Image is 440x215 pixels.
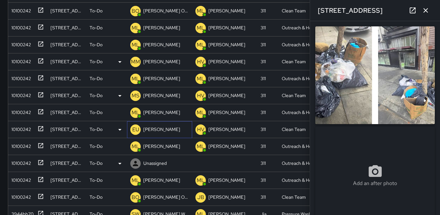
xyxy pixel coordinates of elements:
[132,24,139,32] p: ML
[282,194,306,200] div: Clean Team
[282,24,316,31] div: Outreach & Hospitality
[9,90,31,99] div: 10100242
[90,41,103,48] p: To-Do
[90,143,103,150] p: To-Do
[197,109,205,117] p: ML
[9,39,31,48] div: 10100242
[50,143,83,150] div: 743a Minna Street
[9,22,31,31] div: 10100242
[261,92,266,99] div: 311
[261,143,266,150] div: 311
[50,194,83,200] div: 93 10th Street
[9,5,31,14] div: 10100242
[90,75,103,82] p: To-Do
[282,92,306,99] div: Clean Team
[143,58,180,65] p: [PERSON_NAME]
[50,24,83,31] div: 743a Minna Street
[208,24,245,31] p: [PERSON_NAME]
[197,58,205,66] p: HV
[143,24,180,31] p: [PERSON_NAME]
[197,92,205,100] p: HV
[50,160,83,166] div: 1120 Mission Street
[9,73,31,82] div: 10100242
[143,143,180,150] p: [PERSON_NAME]
[208,109,245,116] p: [PERSON_NAME]
[132,193,139,201] p: BO
[90,109,103,116] p: To-Do
[143,160,167,166] p: Unassigned
[90,126,103,133] p: To-Do
[143,92,180,99] p: [PERSON_NAME]
[208,177,245,183] p: [PERSON_NAME]
[197,126,205,134] p: HV
[197,177,205,184] p: ML
[197,75,205,83] p: ML
[131,58,140,66] p: MM
[132,109,139,117] p: ML
[261,24,266,31] div: 311
[143,177,180,183] p: [PERSON_NAME]
[261,126,266,133] div: 311
[143,194,189,200] p: [PERSON_NAME] Overall
[90,160,103,166] p: To-Do
[282,58,306,65] div: Clean Team
[50,109,83,116] div: 749 Minna Street
[261,75,266,82] div: 311
[9,123,31,133] div: 10100242
[50,41,83,48] div: 43 6th Street
[143,7,189,14] p: [PERSON_NAME] Overall
[143,126,180,133] p: [PERSON_NAME]
[282,109,316,116] div: Outreach & Hospitality
[50,58,83,65] div: 1230 Market Street
[50,177,83,183] div: 98 7th Street
[261,177,266,183] div: 311
[50,7,83,14] div: 1286 Mission Street
[261,160,266,166] div: 311
[197,143,205,150] p: ML
[9,107,31,116] div: 10100242
[208,58,245,65] p: [PERSON_NAME]
[132,126,139,134] p: EU
[9,140,31,150] div: 10100242
[143,41,180,48] p: [PERSON_NAME]
[9,174,31,183] div: 10100242
[282,160,316,166] div: Outreach & Hospitality
[208,7,245,14] p: [PERSON_NAME]
[261,109,266,116] div: 311
[90,58,103,65] p: To-Do
[208,92,245,99] p: [PERSON_NAME]
[282,41,316,48] div: Outreach & Hospitality
[132,75,139,83] p: ML
[9,191,31,200] div: 10100242
[197,24,205,32] p: ML
[208,126,245,133] p: [PERSON_NAME]
[132,7,139,15] p: BO
[197,41,205,49] p: ML
[282,126,306,133] div: Clean Team
[261,7,266,14] div: 311
[208,75,245,82] p: [PERSON_NAME]
[90,92,103,99] p: To-Do
[132,177,139,184] p: ML
[197,193,204,201] p: JB
[9,157,31,166] div: 10100242
[50,92,83,99] div: 1111 Mission Street
[90,177,103,183] p: To-Do
[208,194,245,200] p: [PERSON_NAME]
[282,7,306,14] div: Clean Team
[208,41,245,48] p: [PERSON_NAME]
[90,7,103,14] p: To-Do
[9,56,31,65] div: 10100242
[261,58,266,65] div: 311
[50,126,83,133] div: 1009 Mission Street
[282,177,316,183] div: Outreach & Hospitality
[50,75,83,82] div: 743a Minna Street
[261,41,266,48] div: 311
[132,92,139,100] p: MS
[132,41,139,49] p: ML
[282,143,316,150] div: Outreach & Hospitality
[197,7,205,15] p: ML
[282,75,316,82] div: Outreach & Hospitality
[143,75,180,82] p: [PERSON_NAME]
[143,109,180,116] p: [PERSON_NAME]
